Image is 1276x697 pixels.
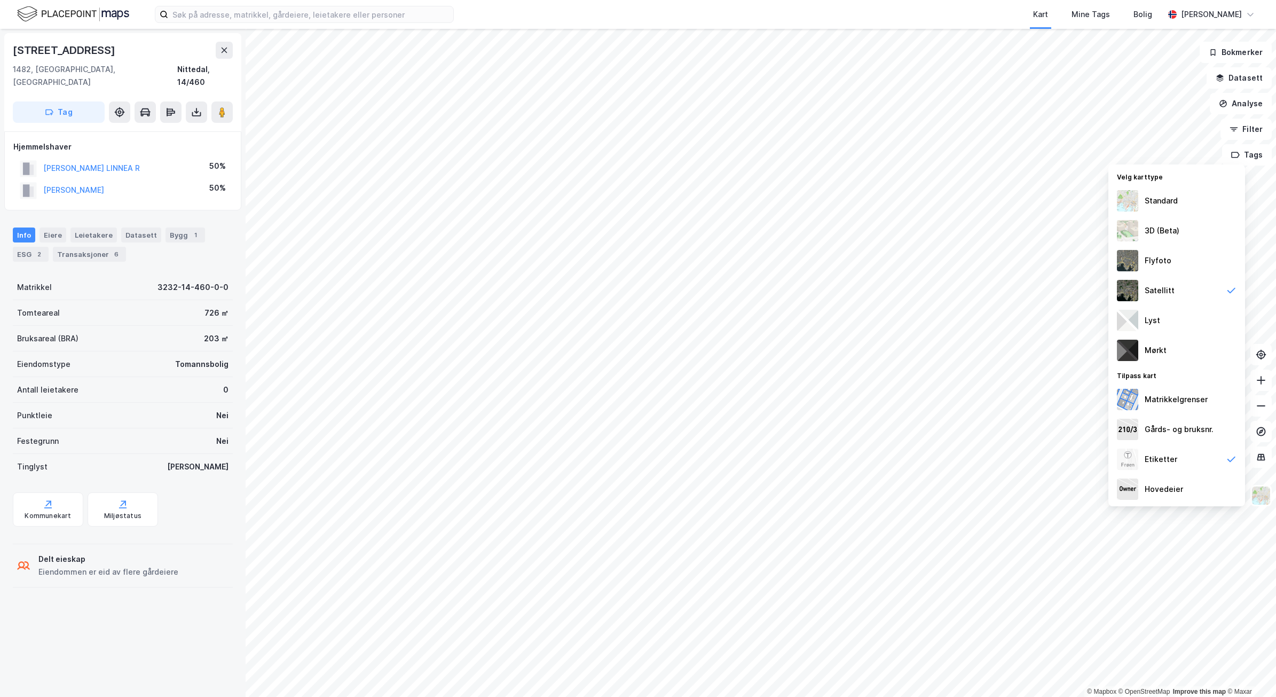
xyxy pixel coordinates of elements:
[13,228,35,242] div: Info
[17,332,78,345] div: Bruksareal (BRA)
[38,553,178,566] div: Delt eieskap
[1119,688,1170,695] a: OpenStreetMap
[209,160,226,173] div: 50%
[1145,254,1171,267] div: Flyfoto
[223,383,229,396] div: 0
[1145,314,1160,327] div: Lyst
[38,566,178,578] div: Eiendommen er eid av flere gårdeiere
[13,140,232,153] div: Hjemmelshaver
[1117,190,1138,212] img: Z
[216,435,229,448] div: Nei
[104,512,141,520] div: Miljøstatus
[1145,224,1179,237] div: 3D (Beta)
[1145,194,1178,207] div: Standard
[1223,646,1276,697] div: Kontrollprogram for chat
[1117,220,1138,241] img: Z
[25,512,71,520] div: Kommunekart
[1210,93,1272,114] button: Analyse
[1033,8,1048,21] div: Kart
[1133,8,1152,21] div: Bolig
[1117,310,1138,331] img: luj3wr1y2y3+OchiMxRmMxRlscgabnMEmZ7DJGWxyBpucwSZnsMkZbHIGm5zBJmewyRlscgabnMEmZ7DJGWxyBpucwSZnsMkZ...
[17,5,129,24] img: logo.f888ab2527a4732fd821a326f86c7f29.svg
[1220,119,1272,140] button: Filter
[1200,42,1272,63] button: Bokmerker
[17,358,70,371] div: Eiendomstype
[204,307,229,319] div: 726 ㎡
[111,249,122,260] div: 6
[1117,389,1138,410] img: cadastreBorders.cfe08de4b5ddd52a10de.jpeg
[204,332,229,345] div: 203 ㎡
[1117,280,1138,301] img: 9k=
[13,42,117,59] div: [STREET_ADDRESS]
[1145,393,1208,406] div: Matrikkelgrenser
[121,228,161,242] div: Datasett
[40,228,66,242] div: Eiere
[216,409,229,422] div: Nei
[1117,250,1138,271] img: Z
[190,230,201,240] div: 1
[17,435,59,448] div: Festegrunn
[1108,167,1245,186] div: Velg karttype
[1145,453,1177,466] div: Etiketter
[157,281,229,294] div: 3232-14-460-0-0
[1145,284,1175,297] div: Satellitt
[1173,688,1226,695] a: Improve this map
[168,6,453,22] input: Søk på adresse, matrikkel, gårdeiere, leietakere eller personer
[17,281,52,294] div: Matrikkel
[177,63,233,89] div: Nittedal, 14/460
[34,249,44,260] div: 2
[17,307,60,319] div: Tomteareal
[167,460,229,473] div: [PERSON_NAME]
[13,247,49,262] div: ESG
[13,101,105,123] button: Tag
[1145,423,1214,436] div: Gårds- og bruksnr.
[175,358,229,371] div: Tomannsbolig
[166,228,205,242] div: Bygg
[209,182,226,194] div: 50%
[53,247,126,262] div: Transaksjoner
[1117,449,1138,470] img: Z
[1087,688,1116,695] a: Mapbox
[1145,483,1183,496] div: Hovedeier
[70,228,117,242] div: Leietakere
[1072,8,1110,21] div: Mine Tags
[1108,365,1245,385] div: Tilpass kart
[13,63,177,89] div: 1482, [GEOGRAPHIC_DATA], [GEOGRAPHIC_DATA]
[1223,646,1276,697] iframe: Chat Widget
[1145,344,1167,357] div: Mørkt
[1117,419,1138,440] img: cadastreKeys.547ab17ec502f5a4ef2b.jpeg
[1117,340,1138,361] img: nCdM7BzjoCAAAAAElFTkSuQmCC
[1251,485,1271,506] img: Z
[17,409,52,422] div: Punktleie
[1117,479,1138,500] img: majorOwner.b5e170eddb5c04bfeeff.jpeg
[1222,144,1272,166] button: Tags
[17,383,78,396] div: Antall leietakere
[1181,8,1242,21] div: [PERSON_NAME]
[1207,67,1272,89] button: Datasett
[17,460,48,473] div: Tinglyst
